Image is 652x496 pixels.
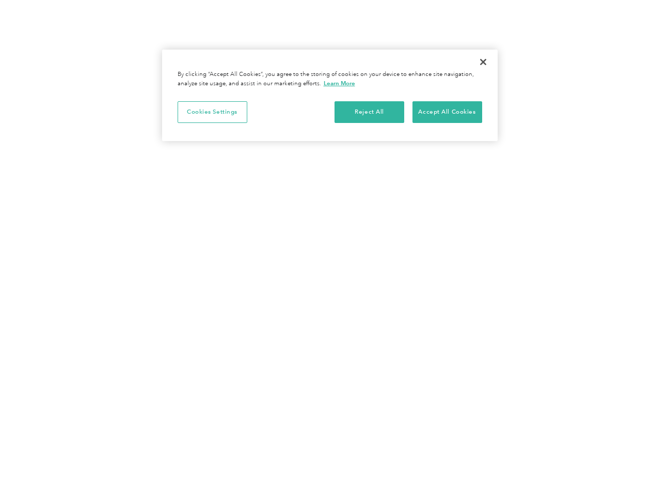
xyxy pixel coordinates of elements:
div: Cookie banner [162,50,498,141]
button: Reject All [335,101,404,123]
a: More information about your privacy, opens in a new tab [324,80,355,87]
button: Cookies Settings [178,101,247,123]
button: Accept All Cookies [412,101,482,123]
button: Close [472,51,495,73]
div: Privacy [162,50,498,141]
div: By clicking “Accept All Cookies”, you agree to the storing of cookies on your device to enhance s... [178,70,482,88]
